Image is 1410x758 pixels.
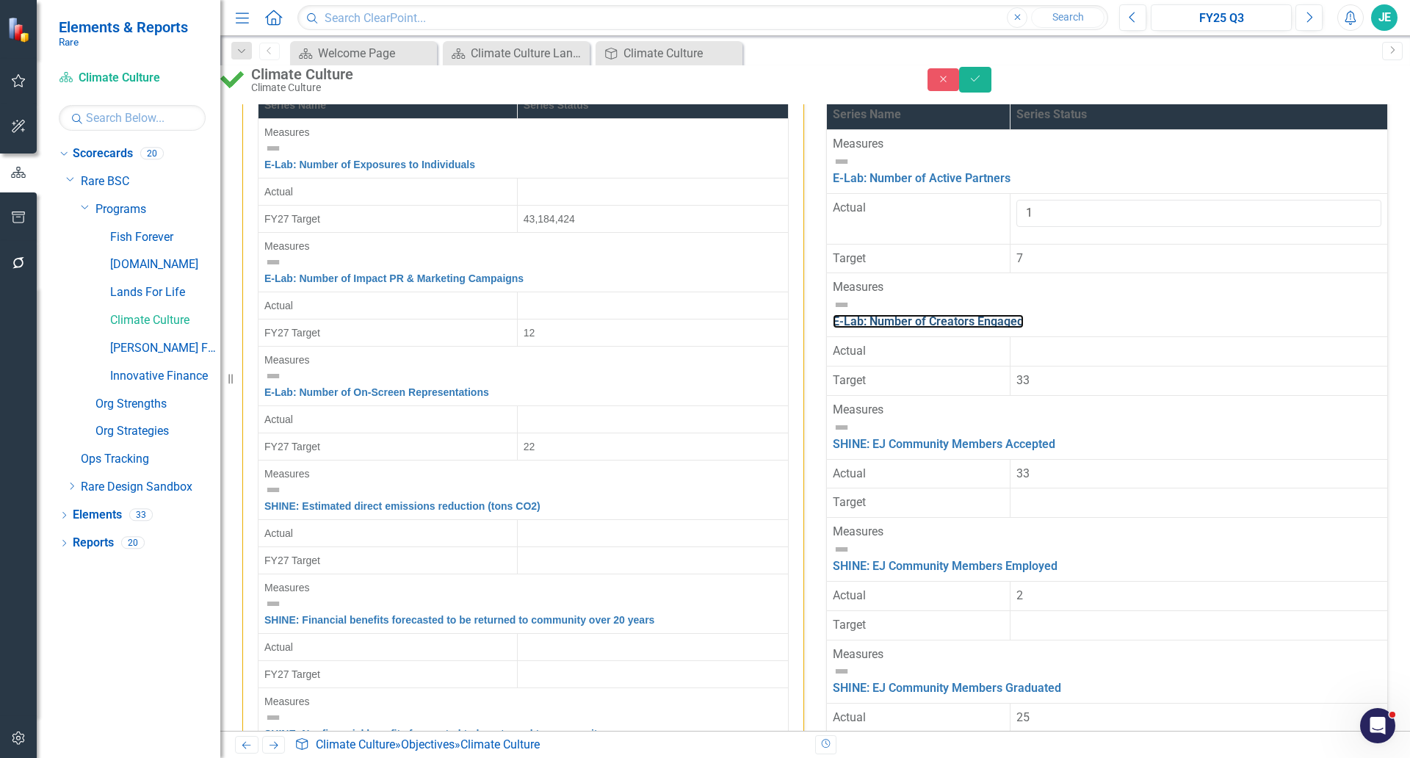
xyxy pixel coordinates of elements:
img: Not Defined [264,367,282,385]
div: Measures [833,402,1381,419]
a: SHINE: Estimated direct emissions reduction (tons CO2) [264,500,540,512]
a: Rare BSC [81,173,220,190]
div: Climate Culture Landing Page [471,44,586,62]
td: Double-Click to Edit Right Click for Context Menu [258,461,789,520]
a: E-Lab: Number of Impact PR & Marketing Campaigns [264,272,524,284]
a: Climate Culture [599,44,739,62]
a: Programs [95,201,220,218]
a: Climate Culture Landing Page [446,44,586,62]
div: Series Status [1016,107,1381,123]
div: Measures [264,239,782,253]
a: Innovative Finance [110,368,220,385]
img: Not Defined [264,140,282,157]
input: Search Below... [59,105,206,131]
a: E-Lab: Number of Creators Engaged [833,314,1024,328]
div: Measures [833,136,1381,153]
a: SHINE: EJ Community Members Graduated [833,681,1061,695]
span: Actual [264,186,293,198]
div: Climate Culture [623,44,739,62]
button: JE [1371,4,1398,31]
a: Fish Forever [110,229,220,246]
span: FY27 Target [264,327,320,339]
span: FY27 Target [264,213,320,225]
div: Measures [264,466,782,481]
a: Lands For Life [110,284,220,301]
img: ClearPoint Strategy [7,17,33,43]
span: Search [1052,11,1084,23]
img: Not Defined [264,253,282,271]
td: Double-Click to Edit Right Click for Context Menu [258,233,789,292]
span: 2 [1016,588,1023,602]
td: Double-Click to Edit [258,206,518,233]
iframe: Intercom live chat [1360,708,1395,743]
div: Climate Culture [460,737,540,751]
span: Actual [264,641,293,653]
td: Double-Click to Edit [258,320,518,347]
span: 33 [1016,466,1030,480]
div: Climate Culture [251,66,898,82]
div: 20 [140,148,164,160]
span: Actual [833,344,866,358]
span: Elements & Reports [59,18,188,36]
a: Welcome Page [294,44,433,62]
a: Elements [73,507,122,524]
a: Scorecards [73,145,133,162]
td: Double-Click to Edit [517,661,788,688]
a: Objectives [401,737,455,751]
span: FY27 Target [264,668,320,680]
a: Climate Culture [316,737,395,751]
div: FY25 Q3 [1156,10,1287,27]
span: Target [833,251,866,265]
span: Target [833,373,866,387]
td: Double-Click to Edit Right Click for Context Menu [258,119,789,178]
td: Double-Click to Edit Right Click for Context Menu [258,347,789,406]
div: Measures [264,125,782,140]
div: 20 [121,537,145,549]
td: Double-Click to Edit [517,292,788,320]
a: E-Lab: Number of Exposures to Individuals [264,159,475,170]
td: Double-Click to Edit [258,547,518,574]
span: Actual [833,588,866,602]
span: 33 [1016,373,1030,387]
span: Actual [833,201,866,214]
img: Not Defined [833,541,850,558]
a: SHINE: EJ Community Members Accepted [833,437,1055,451]
td: Double-Click to Edit [517,406,788,433]
div: Measures [833,646,1381,663]
td: Double-Click to Edit [258,634,518,661]
span: 12 [524,327,535,339]
span: Target [833,618,866,632]
div: Series Name [264,98,511,112]
img: Not Defined [264,709,282,726]
a: SHINE: Nonfinancial benefits forecasted to be returned to community [264,728,603,740]
td: Double-Click to Edit [258,433,518,461]
td: Double-Click to Edit [517,320,788,347]
a: [DOMAIN_NAME] [110,256,220,273]
div: Measures [833,279,1381,296]
span: 43,184,424 [524,213,575,225]
a: SHINE: EJ Community Members Employed [833,559,1057,573]
td: Double-Click to Edit [517,547,788,574]
button: Search [1031,7,1104,28]
small: Rare [59,36,188,48]
div: » » [294,737,804,754]
a: E-Lab: Number of On-Screen Representations [264,386,489,398]
td: Double-Click to Edit [517,634,788,661]
input: Search ClearPoint... [297,5,1108,31]
td: Double-Click to Edit [258,178,518,206]
img: At or Above Target [220,67,244,90]
span: FY27 Target [264,555,320,566]
span: Actual [833,710,866,724]
td: Double-Click to Edit [517,433,788,461]
img: Not Defined [833,296,850,314]
a: E-Lab: Number of Active Partners [833,171,1010,185]
td: Double-Click to Edit [517,520,788,547]
div: Measures [264,694,782,709]
a: Reports [73,535,114,552]
td: Double-Click to Edit [258,292,518,320]
img: Not Defined [833,419,850,436]
td: Double-Click to Edit [517,178,788,206]
div: Welcome Page [318,44,433,62]
img: Not Defined [264,595,282,613]
a: Org Strengths [95,396,220,413]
